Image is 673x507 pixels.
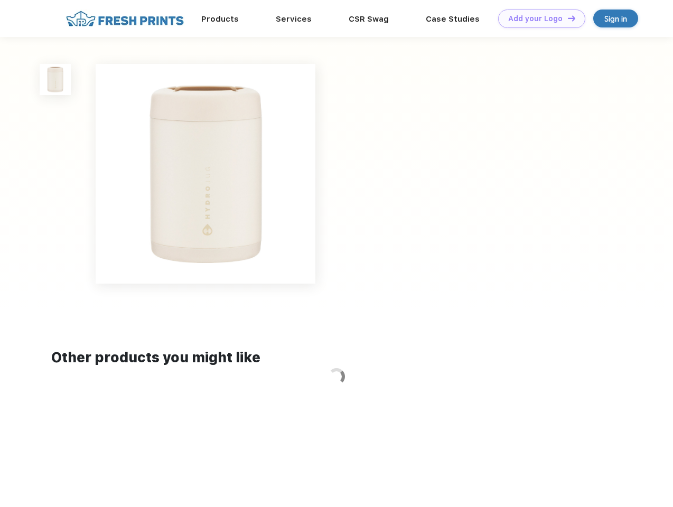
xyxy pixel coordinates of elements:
[593,10,638,27] a: Sign in
[51,348,621,368] div: Other products you might like
[63,10,187,28] img: fo%20logo%202.webp
[508,14,563,23] div: Add your Logo
[568,15,575,21] img: DT
[604,13,627,25] div: Sign in
[40,64,71,95] img: func=resize&h=100
[201,14,239,24] a: Products
[96,64,315,284] img: func=resize&h=640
